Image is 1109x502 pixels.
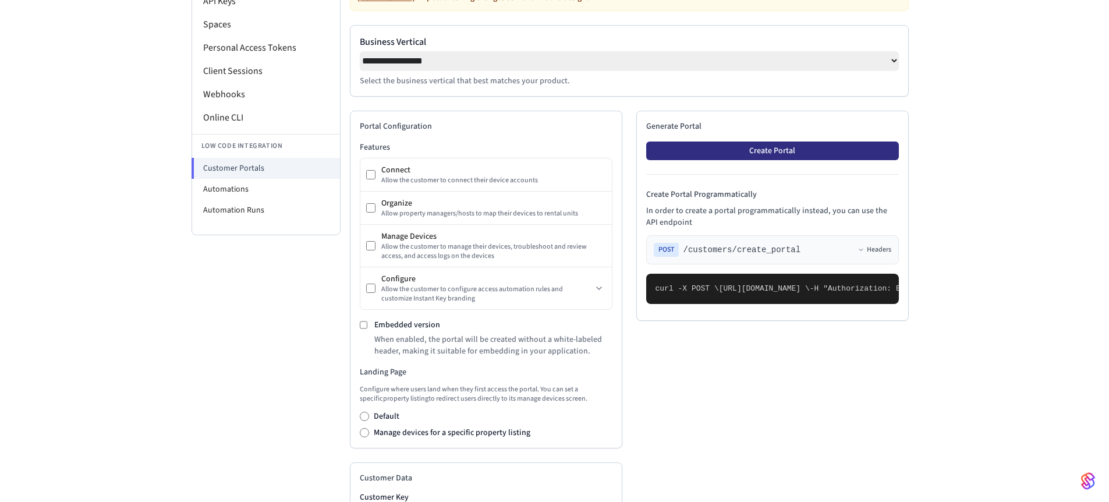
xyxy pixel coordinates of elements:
label: Customer Key [360,493,612,501]
p: Select the business vertical that best matches your product. [360,75,899,87]
span: curl -X POST \ [656,284,719,293]
div: Configure [381,273,592,285]
li: Low Code Integration [192,134,340,158]
img: SeamLogoGradient.69752ec5.svg [1081,472,1095,490]
li: Automation Runs [192,200,340,221]
p: In order to create a portal programmatically instead, you can use the API endpoint [646,205,899,228]
h3: Landing Page [360,366,612,378]
label: Manage devices for a specific property listing [374,427,530,439]
li: Webhooks [192,83,340,106]
div: Manage Devices [381,231,606,242]
div: Allow the customer to manage their devices, troubleshoot and review access, and access logs on th... [381,242,606,261]
div: Connect [381,164,606,176]
div: Allow the customer to connect their device accounts [381,176,606,185]
li: Personal Access Tokens [192,36,340,59]
li: Customer Portals [192,158,340,179]
button: Headers [858,245,891,254]
li: Online CLI [192,106,340,129]
p: Configure where users land when they first access the portal. You can set a specific property lis... [360,385,612,404]
label: Embedded version [374,319,440,331]
h3: Features [360,142,612,153]
span: [URL][DOMAIN_NAME] \ [719,284,810,293]
label: Business Vertical [360,35,899,49]
span: POST [654,243,679,257]
span: /customers/create_portal [683,244,801,256]
div: Organize [381,197,606,209]
h2: Generate Portal [646,121,899,132]
div: Allow the customer to configure access automation rules and customize Instant Key branding [381,285,592,303]
h4: Create Portal Programmatically [646,189,899,200]
li: Spaces [192,13,340,36]
h2: Portal Configuration [360,121,612,132]
button: Create Portal [646,142,899,160]
li: Client Sessions [192,59,340,83]
div: Allow property managers/hosts to map their devices to rental units [381,209,606,218]
label: Default [374,411,399,422]
p: When enabled, the portal will be created without a white-labeled header, making it suitable for e... [374,334,612,357]
span: -H "Authorization: Bearer seam_api_key_123456" \ [810,284,1027,293]
li: Automations [192,179,340,200]
h2: Customer Data [360,472,612,484]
